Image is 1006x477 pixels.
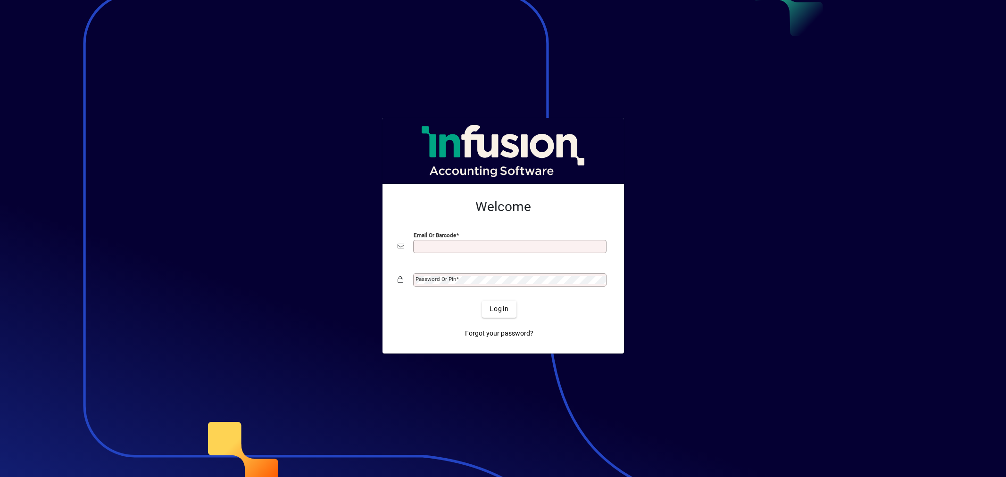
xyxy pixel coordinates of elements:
[465,329,533,338] span: Forgot your password?
[414,231,456,238] mat-label: Email or Barcode
[416,276,456,282] mat-label: Password or Pin
[490,304,509,314] span: Login
[482,301,516,318] button: Login
[461,325,537,342] a: Forgot your password?
[398,199,609,215] h2: Welcome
